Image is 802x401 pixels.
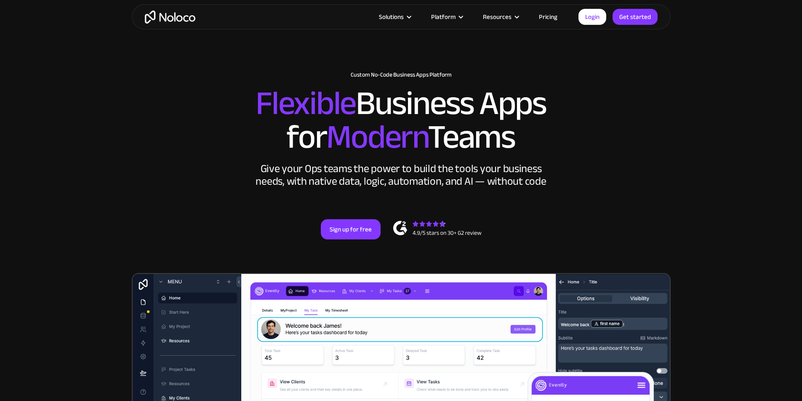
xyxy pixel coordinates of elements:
[528,11,568,22] a: Pricing
[613,9,658,25] a: Get started
[431,11,456,22] div: Platform
[379,11,404,22] div: Solutions
[140,87,662,154] h2: Business Apps for Teams
[140,72,662,78] h1: Custom No-Code Business Apps Platform
[421,11,472,22] div: Platform
[326,106,428,168] span: Modern
[321,219,381,239] a: Sign up for free
[145,11,195,24] a: home
[483,11,512,22] div: Resources
[578,9,606,25] a: Login
[254,162,549,188] div: Give your Ops teams the power to build the tools your business needs, with native data, logic, au...
[256,72,356,135] span: Flexible
[472,11,528,22] div: Resources
[368,11,421,22] div: Solutions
